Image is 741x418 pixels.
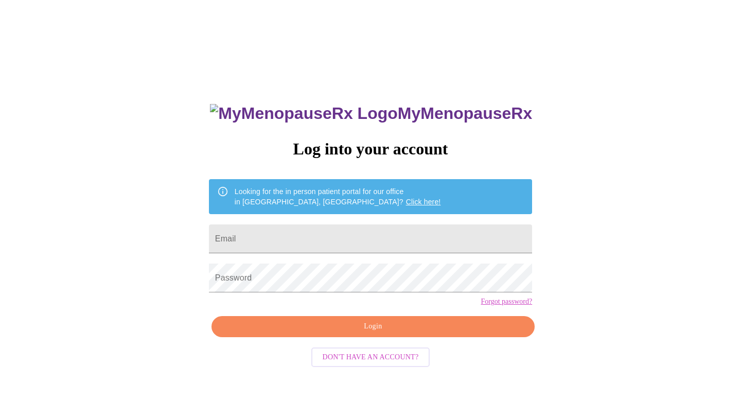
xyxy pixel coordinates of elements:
img: MyMenopauseRx Logo [210,104,397,123]
a: Don't have an account? [309,352,433,361]
a: Forgot password? [481,298,532,306]
h3: MyMenopauseRx [210,104,532,123]
a: Click here! [406,198,441,206]
span: Don't have an account? [323,351,419,364]
div: Looking for the in person patient portal for our office in [GEOGRAPHIC_DATA], [GEOGRAPHIC_DATA]? [235,182,441,211]
button: Don't have an account? [311,347,430,368]
h3: Log into your account [209,140,532,159]
button: Login [211,316,535,337]
span: Login [223,320,523,333]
